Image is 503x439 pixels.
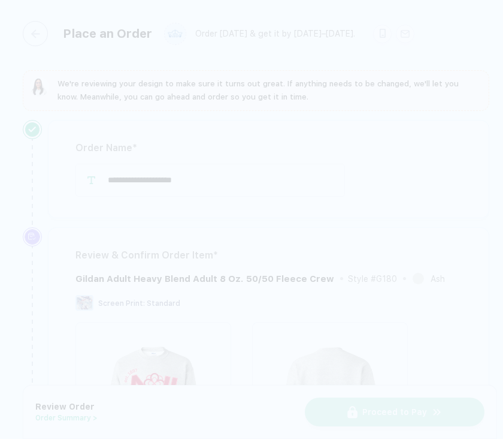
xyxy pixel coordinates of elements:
[98,299,145,308] span: Screen Print :
[75,272,334,285] div: Gildan Adult Heavy Blend Adult 8 Oz. 50/50 Fleece Crew
[63,26,152,41] div: Place an Order
[30,77,49,97] img: sophie
[195,29,355,39] div: Order [DATE] & get it by [DATE]–[DATE].
[30,77,482,104] button: We're reviewing your design to make sure it turns out great. If anything needs to be changed, we'...
[75,139,462,158] div: Order Name
[35,402,95,411] span: Review Order
[348,274,397,284] div: Style # G180
[147,299,180,308] span: Standard
[75,295,93,311] img: Screen Print
[431,274,445,284] div: Ash
[165,23,186,44] img: user profile
[35,414,98,422] button: Order Summary >
[75,246,462,265] div: Review & Confirm Order Item
[57,79,459,101] span: We're reviewing your design to make sure it turns out great. If anything needs to be changed, we'...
